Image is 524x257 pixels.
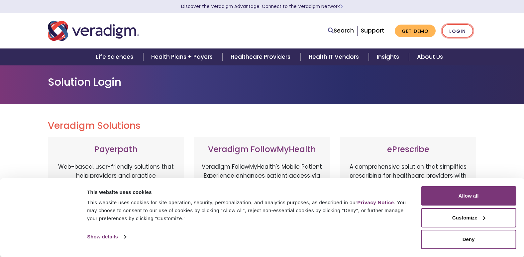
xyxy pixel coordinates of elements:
[201,162,324,225] p: Veradigm FollowMyHealth's Mobile Patient Experience enhances patient access via mobile devices, o...
[421,230,516,249] button: Deny
[409,48,451,65] a: About Us
[223,48,300,65] a: Healthcare Providers
[357,200,394,205] a: Privacy Notice
[87,199,406,222] div: This website uses cookies for site operation, security, personalization, and analytics purposes, ...
[201,145,324,154] h3: Veradigm FollowMyHealth
[87,188,406,196] div: This website uses cookies
[143,48,223,65] a: Health Plans + Payers
[347,162,470,232] p: A comprehensive solution that simplifies prescribing for healthcare providers with features like ...
[421,186,516,206] button: Allow all
[87,232,126,242] a: Show details
[181,3,343,10] a: Discover the Veradigm Advantage: Connect to the Veradigm NetworkLearn More
[395,25,436,38] a: Get Demo
[48,76,476,88] h1: Solution Login
[54,162,177,232] p: Web-based, user-friendly solutions that help providers and practice administrators enhance revenu...
[301,48,369,65] a: Health IT Vendors
[54,145,177,154] h3: Payerpath
[347,145,470,154] h3: ePrescribe
[328,26,354,35] a: Search
[340,3,343,10] span: Learn More
[88,48,143,65] a: Life Sciences
[369,48,409,65] a: Insights
[48,120,476,131] h2: Veradigm Solutions
[361,27,384,35] a: Support
[48,20,139,42] img: Veradigm logo
[442,24,473,38] a: Login
[421,208,516,227] button: Customize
